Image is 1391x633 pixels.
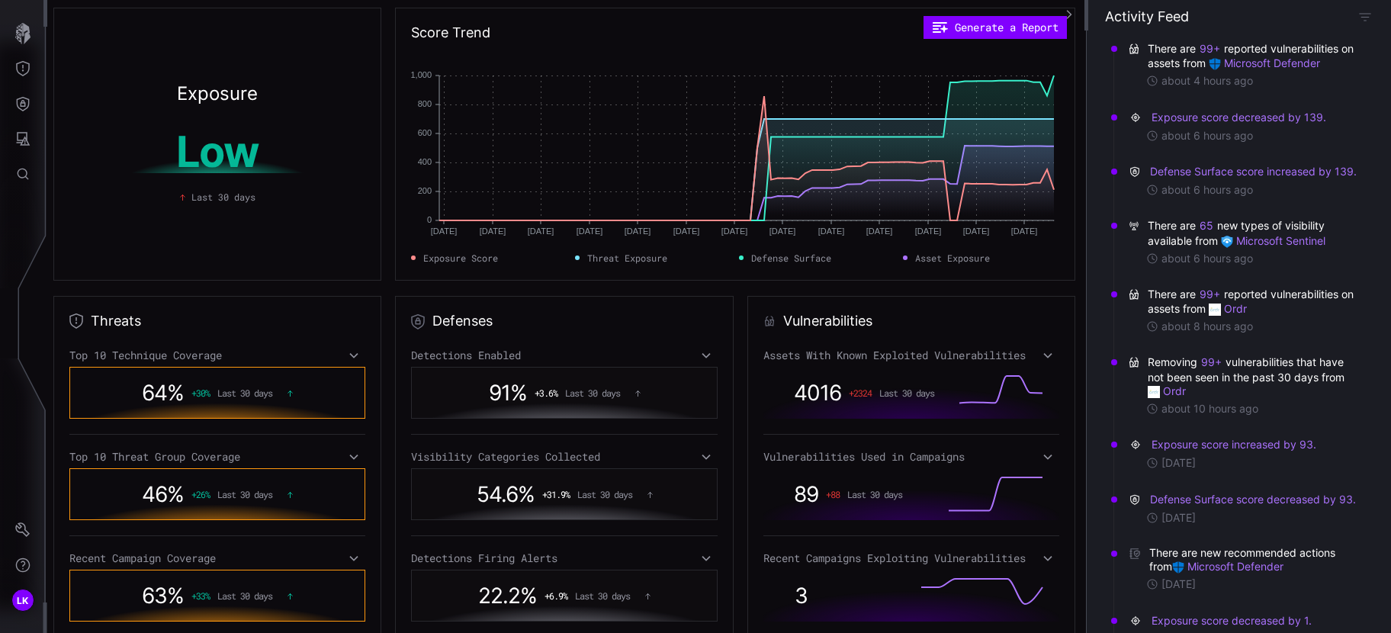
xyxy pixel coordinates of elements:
[431,227,458,236] text: [DATE]
[673,227,700,236] text: [DATE]
[1149,164,1357,179] button: Defense Surface score increased by 139.
[489,380,527,406] span: 91 %
[847,489,902,500] span: Last 30 days
[17,593,29,609] span: LK
[79,130,356,173] h1: Low
[1151,437,1317,452] button: Exposure score increased by 93.
[1148,218,1357,247] span: There are new types of visibility available from
[721,227,748,236] text: [DATE]
[915,227,942,236] text: [DATE]
[1161,252,1253,265] time: about 6 hours ago
[1161,511,1196,525] time: [DATE]
[1148,287,1357,316] span: There are reported vulnerabilities on assets from
[177,85,258,103] h2: Exposure
[565,387,620,398] span: Last 30 days
[751,251,831,265] span: Defense Surface
[1199,218,1214,233] button: 65
[191,590,210,601] span: + 33 %
[577,227,603,236] text: [DATE]
[191,190,255,204] span: Last 30 days
[1148,355,1357,398] span: Removing vulnerabilities that have not been seen in the past 30 days from
[879,387,934,398] span: Last 30 days
[1161,129,1253,143] time: about 6 hours ago
[763,349,1059,362] div: Assets With Known Exploited Vulnerabilities
[1172,561,1184,574] img: Microsoft Defender
[545,590,567,601] span: + 6.9 %
[763,551,1059,565] div: Recent Campaigns Exploiting Vulnerabilities
[1199,287,1221,302] button: 99+
[1148,41,1357,70] span: There are reported vulnerabilities on assets from
[478,583,537,609] span: 22.2 %
[69,349,365,362] div: Top 10 Technique Coverage
[1199,41,1221,56] button: 99+
[1161,320,1253,333] time: about 8 hours ago
[1161,74,1253,88] time: about 4 hours ago
[432,312,493,330] h2: Defenses
[69,450,365,464] div: Top 10 Threat Group Coverage
[1209,304,1221,316] img: Ordr
[217,489,272,500] span: Last 30 days
[427,215,432,224] text: 0
[528,227,554,236] text: [DATE]
[1221,234,1325,247] a: Microsoft Sentinel
[69,551,365,565] div: Recent Campaign Coverage
[418,186,432,195] text: 200
[1148,386,1160,398] img: Ordr
[1209,58,1221,70] img: Microsoft Defender
[1149,492,1357,507] button: Defense Surface score decreased by 93.
[480,227,506,236] text: [DATE]
[217,590,272,601] span: Last 30 days
[535,387,557,398] span: + 3.6 %
[477,481,535,507] span: 54.6 %
[411,551,718,565] div: Detections Firing Alerts
[1161,402,1258,416] time: about 10 hours ago
[1148,384,1186,397] a: Ordr
[191,387,210,398] span: + 30 %
[217,387,272,398] span: Last 30 days
[577,489,632,500] span: Last 30 days
[1200,355,1222,370] button: 99+
[1,583,45,618] button: LK
[411,349,718,362] div: Detections Enabled
[1149,546,1357,574] span: There are new recommended actions from
[866,227,893,236] text: [DATE]
[1209,56,1320,69] a: Microsoft Defender
[418,128,432,137] text: 600
[411,24,490,42] h2: Score Trend
[826,489,840,500] span: + 88
[191,489,210,500] span: + 26 %
[924,16,1067,39] button: Generate a Report
[1161,577,1196,591] time: [DATE]
[769,227,796,236] text: [DATE]
[1151,110,1327,125] button: Exposure score decreased by 139.
[1221,236,1233,248] img: Microsoft Sentinel
[142,380,184,406] span: 64 %
[411,70,432,79] text: 1,000
[1105,8,1189,25] h4: Activity Feed
[423,251,498,265] span: Exposure Score
[795,583,808,609] span: 3
[794,380,841,406] span: 4016
[1161,456,1196,470] time: [DATE]
[818,227,845,236] text: [DATE]
[1161,183,1253,197] time: about 6 hours ago
[587,251,667,265] span: Threat Exposure
[142,481,184,507] span: 46 %
[418,157,432,166] text: 400
[542,489,570,500] span: + 31.9 %
[411,450,718,464] div: Visibility Categories Collected
[625,227,651,236] text: [DATE]
[418,99,432,108] text: 800
[91,312,141,330] h2: Threats
[915,251,990,265] span: Asset Exposure
[1172,560,1283,573] a: Microsoft Defender
[783,312,872,330] h2: Vulnerabilities
[575,590,630,601] span: Last 30 days
[1011,227,1038,236] text: [DATE]
[1209,302,1247,315] a: Ordr
[849,387,872,398] span: + 2324
[142,583,184,609] span: 63 %
[963,227,990,236] text: [DATE]
[1151,613,1312,628] button: Exposure score decreased by 1.
[794,481,818,507] span: 89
